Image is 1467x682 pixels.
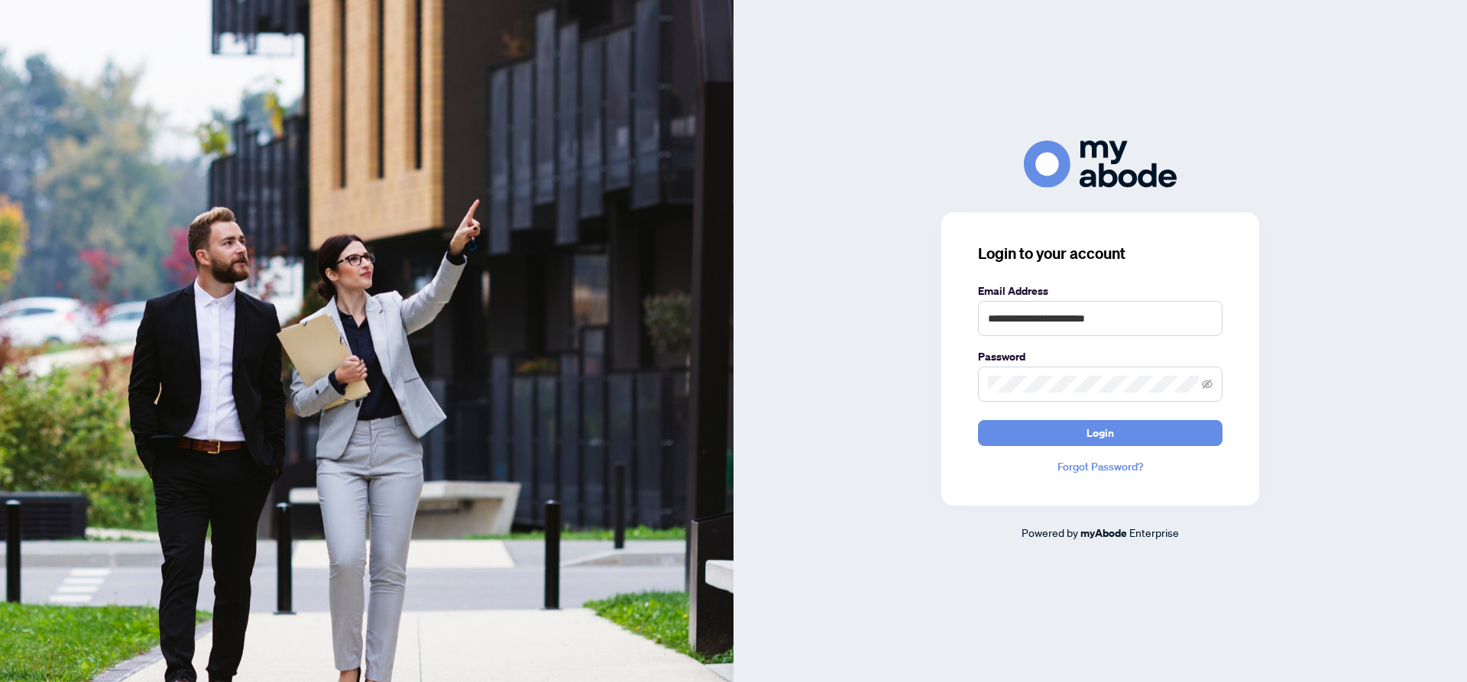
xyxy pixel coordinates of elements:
[1022,525,1078,539] span: Powered by
[1086,421,1114,445] span: Login
[978,283,1222,299] label: Email Address
[1202,379,1213,389] span: eye-invisible
[1129,525,1179,539] span: Enterprise
[978,458,1222,475] a: Forgot Password?
[978,243,1222,264] h3: Login to your account
[978,420,1222,446] button: Login
[1080,525,1127,541] a: myAbode
[978,348,1222,365] label: Password
[1024,141,1177,187] img: ma-logo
